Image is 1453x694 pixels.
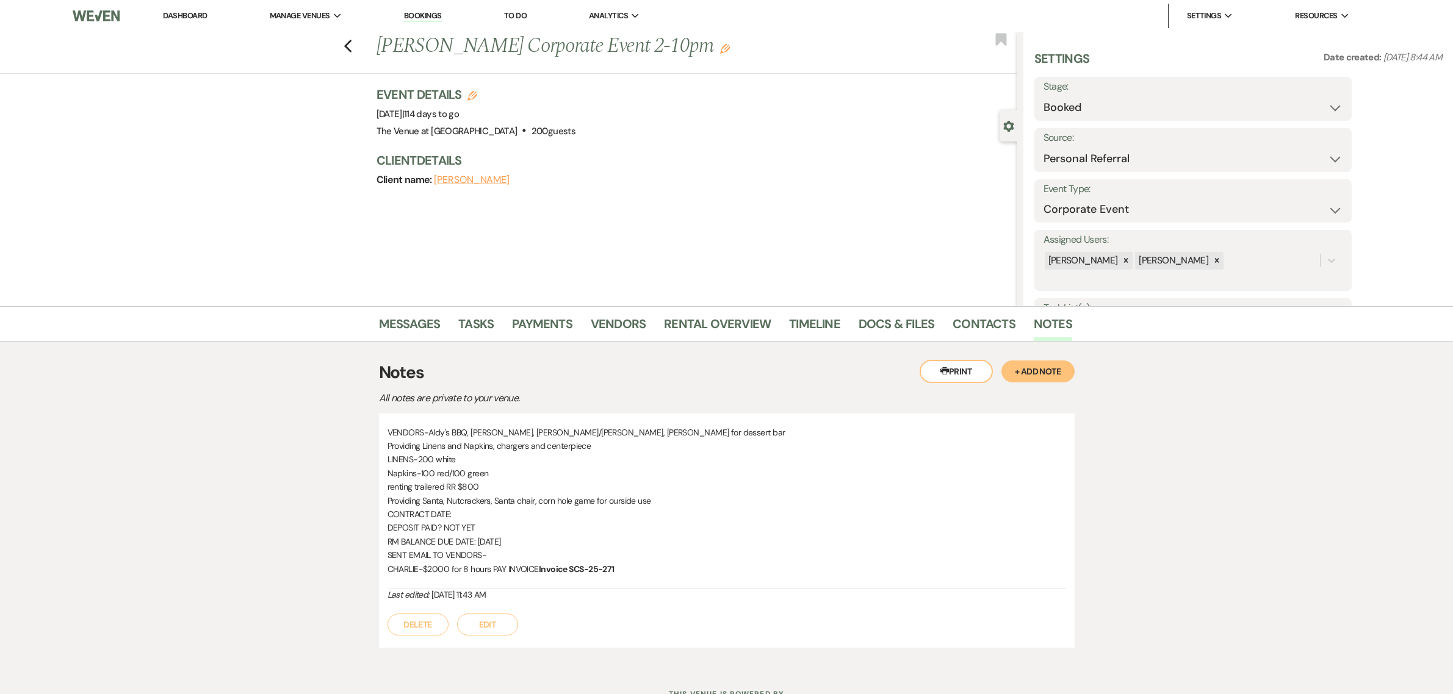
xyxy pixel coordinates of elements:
[1324,51,1383,63] span: Date created:
[388,494,1066,507] p: Providing Santa, Nutcrackers, Santa chair, corn hole game for ourside use
[589,10,628,22] span: Analytics
[1044,299,1343,317] label: Task List(s):
[388,507,1066,521] p: CONTRACT DATE:
[1034,50,1090,77] h3: Settings
[388,439,1066,453] p: Providing Linens and Napkins, chargers and centerpiece
[388,426,1066,439] p: VENDORS-Aldy's BBQ, [PERSON_NAME], [PERSON_NAME]/[PERSON_NAME], [PERSON_NAME] for dessert bar
[532,125,575,137] span: 200 guests
[388,453,1066,466] p: LINENS-200 white
[591,314,646,341] a: Vendors
[404,108,459,120] span: 114 days to go
[1003,120,1014,131] button: Close lead details
[404,10,442,22] a: Bookings
[920,360,993,383] button: Print
[388,588,1066,601] div: [DATE] 11:43 AM
[1001,360,1075,382] button: + Add Note
[377,125,517,137] span: The Venue at [GEOGRAPHIC_DATA]
[859,314,934,341] a: Docs & Files
[457,614,518,635] button: Edit
[388,467,1066,480] p: Napkins-100 red/100 green
[1383,51,1442,63] span: [DATE] 8:44 AM
[1044,231,1343,249] label: Assigned Users:
[1135,252,1210,270] div: [PERSON_NAME]
[377,32,884,61] h1: [PERSON_NAME] Corporate Event 2-10pm
[1034,314,1072,341] a: Notes
[377,173,434,186] span: Client name:
[163,10,207,21] a: Dashboard
[1295,10,1337,22] span: Resources
[388,521,1066,534] p: DEPOSIT PAID? NOT YET
[388,535,1066,548] p: RM BALANCE DUE DATE: [DATE]
[434,175,510,185] button: [PERSON_NAME]
[539,563,615,574] strong: Invoice SCS-25-271
[377,86,575,103] h3: Event Details
[388,562,1066,576] p: CHARLIE-$2000 for 8 hours PAY INVOICE
[379,360,1075,385] h3: Notes
[1045,252,1120,270] div: [PERSON_NAME]
[1044,181,1343,198] label: Event Type:
[1044,129,1343,147] label: Source:
[270,10,330,22] span: Manage Venues
[1044,78,1343,96] label: Stage:
[379,314,441,341] a: Messages
[458,314,494,341] a: Tasks
[664,314,771,341] a: Rental Overview
[377,152,1005,169] h3: Client Details
[377,108,460,120] span: [DATE]
[388,589,430,600] i: Last edited:
[388,548,1066,562] p: SENT EMAIL TO VENDORS-
[720,43,730,54] button: Edit
[953,314,1015,341] a: Contacts
[504,10,527,21] a: To Do
[789,314,840,341] a: Timeline
[512,314,572,341] a: Payments
[402,108,459,120] span: |
[379,390,806,406] p: All notes are private to your venue.
[1187,10,1222,22] span: Settings
[388,614,449,635] button: Delete
[73,3,120,29] img: Weven Logo
[388,480,1066,493] p: renting trailered RR $800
